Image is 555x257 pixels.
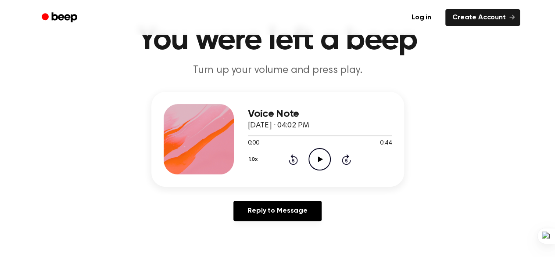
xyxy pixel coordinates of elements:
[380,139,391,148] span: 0:44
[445,9,520,26] a: Create Account
[248,122,309,130] span: [DATE] · 04:02 PM
[233,201,321,221] a: Reply to Message
[248,108,392,120] h3: Voice Note
[248,139,259,148] span: 0:00
[248,152,261,167] button: 1.0x
[403,7,440,28] a: Log in
[109,63,446,78] p: Turn up your volume and press play.
[36,9,85,26] a: Beep
[53,25,502,56] h1: You were left a beep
